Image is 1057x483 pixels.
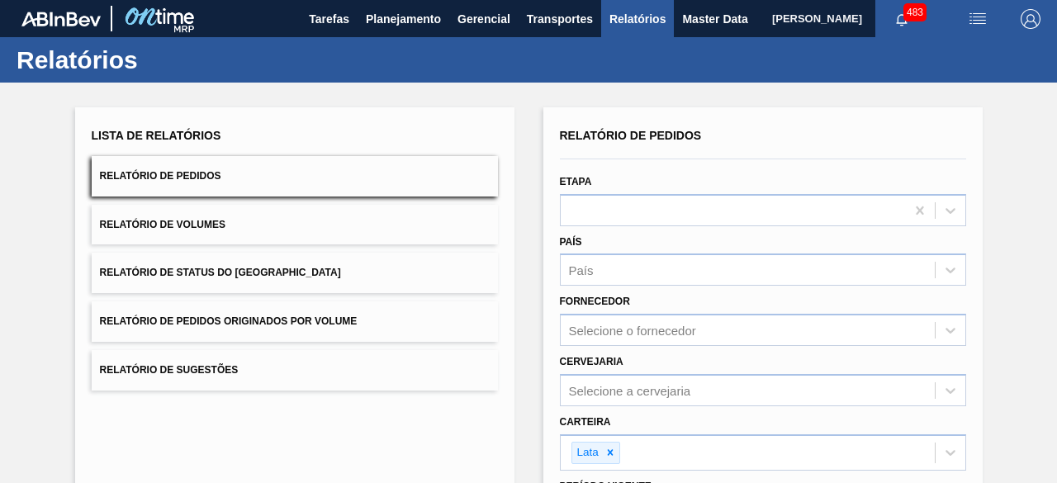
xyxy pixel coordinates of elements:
[1021,9,1040,29] img: Logout
[569,324,696,338] div: Selecione o fornecedor
[92,350,498,391] button: Relatório de Sugestões
[560,296,630,307] label: Fornecedor
[560,176,592,187] label: Etapa
[100,267,341,278] span: Relatório de Status do [GEOGRAPHIC_DATA]
[560,416,611,428] label: Carteira
[569,263,594,277] div: País
[100,219,225,230] span: Relatório de Volumes
[366,9,441,29] span: Planejamento
[100,315,358,327] span: Relatório de Pedidos Originados por Volume
[100,364,239,376] span: Relatório de Sugestões
[100,170,221,182] span: Relatório de Pedidos
[21,12,101,26] img: TNhmsLtSVTkK8tSr43FrP2fwEKptu5GPRR3wAAAABJRU5ErkJggg==
[92,253,498,293] button: Relatório de Status do [GEOGRAPHIC_DATA]
[92,205,498,245] button: Relatório de Volumes
[560,236,582,248] label: País
[309,9,349,29] span: Tarefas
[875,7,928,31] button: Notificações
[560,129,702,142] span: Relatório de Pedidos
[457,9,510,29] span: Gerencial
[92,129,221,142] span: Lista de Relatórios
[682,9,747,29] span: Master Data
[17,50,310,69] h1: Relatórios
[560,356,623,367] label: Cervejaria
[92,156,498,197] button: Relatório de Pedidos
[609,9,666,29] span: Relatórios
[569,383,691,397] div: Selecione a cervejaria
[527,9,593,29] span: Transportes
[903,3,927,21] span: 483
[92,301,498,342] button: Relatório de Pedidos Originados por Volume
[572,443,601,463] div: Lata
[968,9,988,29] img: userActions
